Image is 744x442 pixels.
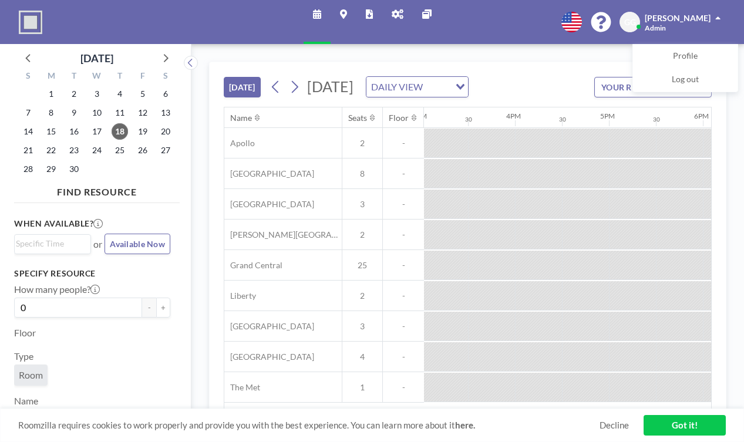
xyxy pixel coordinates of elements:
[14,181,180,198] h4: FIND RESOURCE
[342,352,382,362] span: 4
[19,11,42,34] img: organization-logo
[157,86,174,102] span: Saturday, September 6, 2025
[600,420,629,431] a: Decline
[224,77,261,97] button: [DATE]
[383,230,424,240] span: -
[383,352,424,362] span: -
[112,104,128,121] span: Thursday, September 11, 2025
[15,235,90,252] div: Search for option
[348,113,367,123] div: Seats
[63,69,86,85] div: T
[342,260,382,271] span: 25
[14,350,33,362] label: Type
[86,69,109,85] div: W
[383,199,424,210] span: -
[112,86,128,102] span: Thursday, September 4, 2025
[342,138,382,149] span: 2
[366,77,468,97] div: Search for option
[383,291,424,301] span: -
[383,382,424,393] span: -
[645,13,711,23] span: [PERSON_NAME]
[14,268,170,279] h3: Specify resource
[307,77,354,95] span: [DATE]
[89,104,105,121] span: Wednesday, September 10, 2025
[157,142,174,158] span: Saturday, September 27, 2025
[80,50,113,66] div: [DATE]
[131,69,154,85] div: F
[224,199,314,210] span: [GEOGRAPHIC_DATA]
[157,104,174,121] span: Saturday, September 13, 2025
[224,230,342,240] span: [PERSON_NAME][GEOGRAPHIC_DATA]
[594,77,712,97] button: YOUR RESERVATIONS
[455,420,475,430] a: here.
[14,395,38,407] label: Name
[224,138,255,149] span: Apollo
[559,116,566,123] div: 30
[672,74,699,86] span: Log out
[134,123,151,140] span: Friday, September 19, 2025
[105,234,170,254] button: Available Now
[134,104,151,121] span: Friday, September 12, 2025
[230,113,252,123] div: Name
[383,321,424,332] span: -
[93,238,102,250] span: or
[673,50,698,62] span: Profile
[14,327,36,339] label: Floor
[342,168,382,179] span: 8
[20,104,36,121] span: Sunday, September 7, 2025
[342,382,382,393] span: 1
[383,260,424,271] span: -
[224,291,256,301] span: Liberty
[154,69,177,85] div: S
[14,284,100,295] label: How many people?
[66,142,82,158] span: Tuesday, September 23, 2025
[89,86,105,102] span: Wednesday, September 3, 2025
[18,420,600,431] span: Roomzilla requires cookies to work properly and provide you with the best experience. You can lea...
[142,298,156,318] button: -
[134,86,151,102] span: Friday, September 5, 2025
[16,237,84,250] input: Search for option
[43,104,59,121] span: Monday, September 8, 2025
[17,69,40,85] div: S
[224,352,314,362] span: [GEOGRAPHIC_DATA]
[624,17,636,28] span: GG
[389,113,409,123] div: Floor
[342,230,382,240] span: 2
[156,298,170,318] button: +
[465,116,472,123] div: 30
[20,123,36,140] span: Sunday, September 14, 2025
[342,321,382,332] span: 3
[633,45,738,68] a: Profile
[112,123,128,140] span: Thursday, September 18, 2025
[66,86,82,102] span: Tuesday, September 2, 2025
[644,415,726,436] a: Got it!
[89,123,105,140] span: Wednesday, September 17, 2025
[645,23,666,32] span: Admin
[89,142,105,158] span: Wednesday, September 24, 2025
[112,142,128,158] span: Thursday, September 25, 2025
[108,69,131,85] div: T
[43,86,59,102] span: Monday, September 1, 2025
[224,382,260,393] span: The Met
[653,116,660,123] div: 30
[43,142,59,158] span: Monday, September 22, 2025
[66,104,82,121] span: Tuesday, September 9, 2025
[694,112,709,120] div: 6PM
[43,123,59,140] span: Monday, September 15, 2025
[224,321,314,332] span: [GEOGRAPHIC_DATA]
[110,239,165,249] span: Available Now
[224,168,314,179] span: [GEOGRAPHIC_DATA]
[383,168,424,179] span: -
[224,260,282,271] span: Grand Central
[40,69,63,85] div: M
[20,142,36,158] span: Sunday, September 21, 2025
[66,161,82,177] span: Tuesday, September 30, 2025
[20,161,36,177] span: Sunday, September 28, 2025
[43,161,59,177] span: Monday, September 29, 2025
[134,142,151,158] span: Friday, September 26, 2025
[600,112,615,120] div: 5PM
[342,291,382,301] span: 2
[19,369,43,381] span: Room
[157,123,174,140] span: Saturday, September 20, 2025
[383,138,424,149] span: -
